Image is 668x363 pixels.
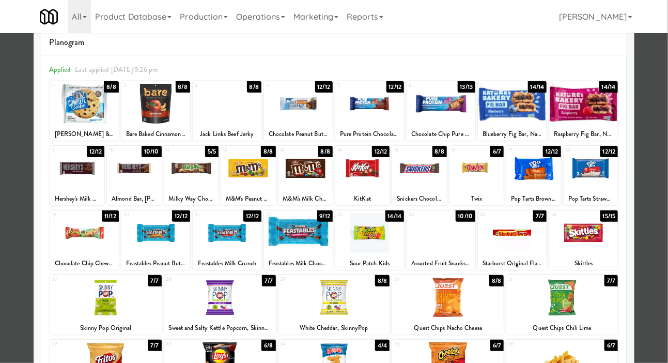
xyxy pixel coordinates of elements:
div: 10 [109,146,134,155]
div: Skittles [549,257,618,270]
div: Jack Links Beef Jerky [193,128,261,141]
div: Bare Baked Cinnamon Apple Chips [123,128,189,141]
div: 11/12 [102,210,119,222]
div: 298/8White Cheddar, SkinnyPop [278,275,390,335]
div: Almond Bar, [PERSON_NAME] [108,192,160,205]
div: 7/7 [148,275,161,286]
div: 15 [394,146,420,155]
div: 12/12 [243,210,261,222]
div: Quest Chips Nacho Cheese [392,322,504,335]
div: 12/12 [600,146,618,157]
div: 10/10 [142,146,162,157]
div: Chocolate Peanut Butter Pure Protein Bar [264,128,333,141]
div: 277/7Skinny Pop Original [50,275,162,335]
div: 6/7 [490,146,504,157]
div: 7/7 [533,210,547,222]
div: 26 [551,210,584,219]
div: 1712/12Pop Tarts Brown Sugar Cinnamon [506,146,561,205]
div: 12/12 [315,81,333,93]
div: KitKat [335,192,390,205]
div: 8/8 [247,81,261,93]
div: Feastables Milk Chocolate [266,257,331,270]
div: 28 [166,275,220,284]
div: 30 [394,275,448,284]
div: M&M's Milk Chocolate Candy [278,192,333,205]
div: 2 [123,81,156,90]
div: 257/7Starburst Original Flavor Fruit Chews [478,210,547,270]
div: 18/8[PERSON_NAME] & [PERSON_NAME]'s The Complete Cookie Chocolate Chip [50,81,119,141]
div: Feastables Milk Crunch [194,257,260,270]
div: 115/5Milky Way Chocolate Bar [164,146,219,205]
div: Chocolate Chip Pure Protein Bar [407,128,475,141]
div: 22 [266,210,299,219]
div: Feastables Peanut Butter [121,257,190,270]
div: Sweet and Salty Kettle Popcorn, SkinnyPop [166,322,274,335]
div: Feastables Milk Crunch [193,257,261,270]
div: Starburst Original Flavor Fruit Chews [479,257,545,270]
div: White Cheddar, SkinnyPop [280,322,389,335]
div: 9/12 [317,210,333,222]
div: 6 [409,81,441,90]
div: 21 [195,210,227,219]
div: 8/8 [318,146,333,157]
div: 13 [281,146,306,155]
div: 6/7 [490,340,504,351]
div: 18 [566,146,591,155]
div: 7/7 [604,275,618,286]
div: 5 [337,81,370,90]
div: 29 [281,275,334,284]
div: 33 [166,340,220,349]
div: 38/8Jack Links Beef Jerky [193,81,261,141]
div: 166/7Twix [449,146,504,205]
div: 8/8 [104,81,118,93]
div: Blueberry Fig Bar, Nature's Bakery [479,128,545,141]
div: Skinny Pop Original [50,322,162,335]
div: 2112/12Feastables Milk Crunch [193,210,261,270]
div: Feastables Milk Chocolate [264,257,333,270]
div: 7/7 [148,340,161,351]
div: M&M's Milk Chocolate Candy [280,192,331,205]
div: 8/8 [489,275,504,286]
div: 36 [508,340,562,349]
div: [PERSON_NAME] & [PERSON_NAME]'s The Complete Cookie Chocolate Chip [50,128,119,141]
div: Sweet and Salty Kettle Popcorn, SkinnyPop [164,322,276,335]
div: 9 [52,146,77,155]
div: Snickers Chocolate Bar [394,192,445,205]
div: Chocolate Peanut Butter Pure Protein Bar [266,128,331,141]
div: Almond Bar, [PERSON_NAME] [107,192,161,205]
div: 814/14Raspberry Fig Bar, Nature's Bakery [549,81,618,141]
div: 2410/10Assorted Fruit Snacks, [PERSON_NAME] [407,210,475,270]
div: Milky Way Chocolate Bar [166,192,217,205]
div: 15/15 [600,210,618,222]
div: 8/8 [261,146,275,157]
div: 12/12 [87,146,105,157]
div: 24 [409,210,441,219]
div: Hershey's Milk Chocolate Bar [52,192,103,205]
div: 27 [52,275,106,284]
img: Micromart [40,8,58,26]
div: Hershey's Milk Chocolate Bar [50,192,104,205]
div: 912/12Hershey's Milk Chocolate Bar [50,146,104,205]
div: 12 [223,146,248,155]
div: Chocolate Chip Chewy Granola Bar, Quaker [52,257,117,270]
div: 4 [266,81,299,90]
div: 2012/12Feastables Peanut Butter [121,210,190,270]
div: 12/12 [172,210,190,222]
div: 34 [281,340,334,349]
div: Pure Protein Chocolate Deluxe [335,128,404,141]
div: 14/14 [528,81,547,93]
div: 8 [551,81,584,90]
div: Chocolate Chip Pure Protein Bar [408,128,474,141]
div: Jack Links Beef Jerky [194,128,260,141]
div: 308/8Quest Chips Nacho Cheese [392,275,504,335]
div: 512/12Pure Protein Chocolate Deluxe [335,81,404,141]
div: 35 [394,340,448,349]
span: Applied [49,65,71,74]
div: Feastables Peanut Butter [123,257,189,270]
div: 287/7Sweet and Salty Kettle Popcorn, SkinnyPop [164,275,276,335]
div: 13/13 [458,81,476,93]
div: Sour Patch Kids [335,257,404,270]
div: Raspberry Fig Bar, Nature's Bakery [549,128,618,141]
div: 32 [52,340,106,349]
div: 4/4 [375,340,390,351]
